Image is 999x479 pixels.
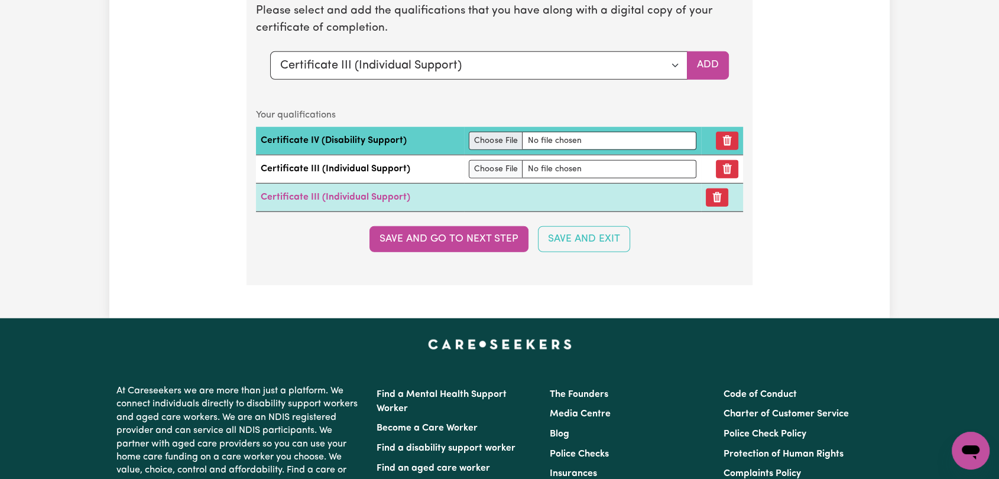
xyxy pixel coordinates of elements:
td: Certificate III (Individual Support) [256,155,464,183]
a: Complaints Policy [724,469,801,478]
button: Save and go to next step [369,226,528,252]
button: Remove qualification [716,132,738,150]
td: Certificate IV (Disability Support) [256,127,464,155]
a: Media Centre [550,409,611,419]
iframe: Button to launch messaging window [952,432,990,470]
button: Add selected qualification [687,51,729,80]
button: Save and Exit [538,226,630,252]
a: Find a Mental Health Support Worker [377,390,507,413]
a: Charter of Customer Service [724,409,849,419]
a: The Founders [550,390,608,399]
a: Become a Care Worker [377,423,478,433]
button: Remove certificate [706,188,728,207]
a: Certificate III (Individual Support) [261,193,410,202]
a: Careseekers home page [428,340,572,349]
p: Please select and add the qualifications that you have along with a digital copy of your certific... [256,3,743,37]
button: Remove qualification [716,160,738,178]
a: Insurances [550,469,597,478]
a: Blog [550,429,569,439]
a: Police Check Policy [724,429,806,439]
a: Protection of Human Rights [724,449,844,459]
a: Find an aged care worker [377,464,490,473]
a: Police Checks [550,449,609,459]
a: Code of Conduct [724,390,797,399]
a: Find a disability support worker [377,444,515,453]
caption: Your qualifications [256,103,743,127]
